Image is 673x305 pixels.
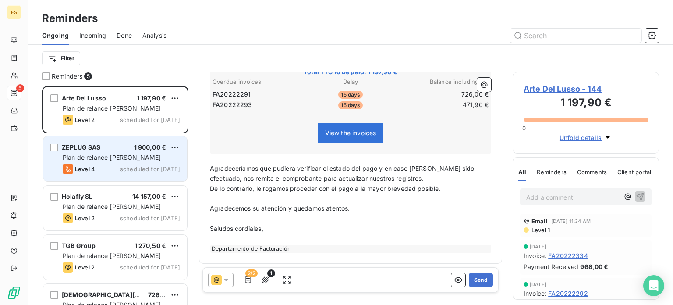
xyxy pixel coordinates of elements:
td: 471,90 € [397,100,489,110]
span: Level 2 [75,215,95,222]
span: scheduled for [DATE] [120,116,180,123]
th: Delay [305,77,396,86]
span: 5 [16,84,24,92]
a: 5 [7,86,21,100]
span: 968,00 € [580,262,608,271]
span: TGB Group [62,242,96,249]
span: Reminders [537,169,566,176]
span: Unfold details [560,133,602,142]
h3: 1 197,90 € [524,95,648,112]
span: Done [117,31,132,40]
button: Unfold details [557,133,615,143]
span: [DATE] 11:34 AM [551,219,591,224]
span: Level 4 [75,165,95,172]
span: 726,00 € [148,291,176,298]
span: Holafly SL [62,193,93,200]
span: [DATE] [530,244,546,249]
span: 1 900,00 € [134,144,166,151]
span: Invoice : [524,251,546,260]
span: Reminders [52,72,82,81]
span: Email [531,218,548,225]
span: Agradecemos su atención y quedamos atentos. [210,205,350,212]
span: View the invoices [325,129,376,136]
span: 15 days [338,91,362,99]
span: Analysis [142,31,166,40]
span: All [518,169,526,176]
span: Payment Received [524,262,578,271]
span: Plan de relance [PERSON_NAME] [63,154,161,161]
span: Invoice : [524,289,546,298]
span: Total TTC to be paid: 1 197,90 € [211,68,490,76]
span: scheduled for [DATE] [120,264,180,271]
span: Comments [577,169,607,176]
span: scheduled for [DATE] [120,215,180,222]
span: Saludos cordiales, [210,225,263,232]
span: Plan de relance [PERSON_NAME] [63,203,161,210]
span: ZEPLUG SAS [62,144,101,151]
span: Incoming [79,31,106,40]
th: Balance including tax [397,77,489,86]
span: Plan de relance [PERSON_NAME] [63,104,161,112]
img: Logo LeanPay [7,286,21,300]
span: scheduled for [DATE] [120,165,180,172]
span: Level 2 [75,264,95,271]
span: Ongoing [42,31,69,40]
span: FA20222334 [548,251,588,260]
div: grid [42,86,188,305]
input: Search [510,29,641,43]
span: FA20222293 [213,100,252,109]
span: 2/2 [245,269,258,277]
span: 0 [522,125,526,132]
span: [DEMOGRAPHIC_DATA][PERSON_NAME] [62,291,185,298]
span: 14 157,00 € [132,193,166,200]
span: Arte Del Lusso [62,94,106,102]
span: [DATE] [530,282,546,287]
div: ES [7,5,21,19]
span: Plan de relance [PERSON_NAME] [63,252,161,259]
span: 15 days [338,101,362,109]
span: Arte Del Lusso - 144 [524,83,648,95]
span: 1 [267,269,275,277]
span: 5 [84,72,92,80]
span: Client portal [617,169,651,176]
td: 726,00 € [397,90,489,99]
span: FA20222292 [548,289,588,298]
h3: Reminders [42,11,98,26]
span: Level 2 [75,116,95,123]
button: Send [469,273,493,287]
span: De lo contrario, le rogamos proceder con el pago a la mayor brevedad posible. [210,185,441,192]
span: 1 197,90 € [137,94,166,102]
th: Overdue invoices [212,77,304,86]
span: FA20222291 [213,90,251,99]
span: 1 270,50 € [135,242,166,249]
div: Open Intercom Messenger [643,275,664,296]
button: Filter [42,51,80,65]
span: Level 1 [531,226,550,233]
span: Agradeceríamos que pudiera verificar el estado del pago y en caso [PERSON_NAME] sido efectuado, n... [210,165,476,182]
